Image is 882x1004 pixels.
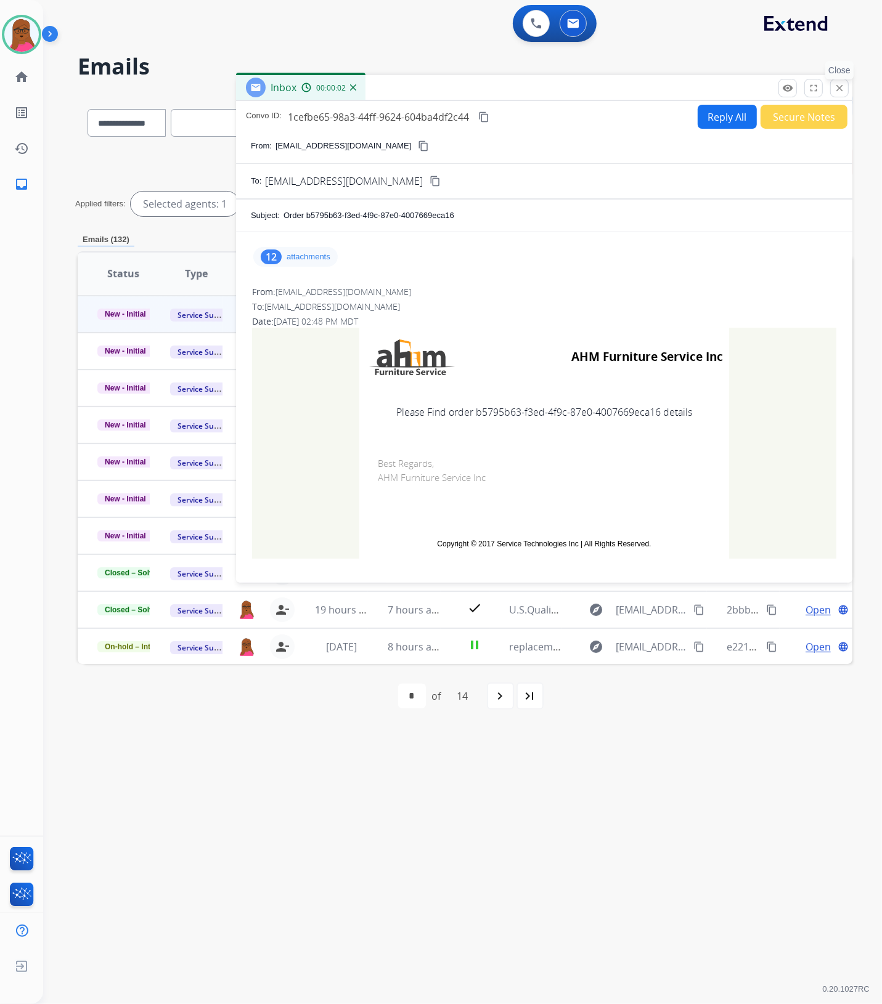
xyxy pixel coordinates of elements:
[107,266,139,281] span: Status
[97,456,153,468] span: New - Initial
[834,83,845,94] mat-icon: close
[782,83,793,94] mat-icon: remove_red_eye
[822,982,870,997] p: 0.20.1027RC
[170,530,240,543] span: Service Support
[838,641,849,652] mat-icon: language
[808,83,819,94] mat-icon: fullscreen
[271,81,296,94] span: Inbox
[97,309,153,320] span: New - Initial
[766,641,777,652] mat-icon: content_copy
[447,684,478,708] div: 14
[251,209,280,222] p: Subject:
[252,315,836,328] div: Date:
[478,111,489,123] mat-icon: content_copy
[430,176,441,187] mat-icon: content_copy
[170,419,240,432] span: Service Support
[616,602,687,617] span: [EMAIL_ADDRESS][DOMAIN_NAME]
[288,110,469,124] span: 1cefbe65-98a3-44ff-9624-604ba4df2c44
[14,70,29,84] mat-icon: home
[284,209,454,222] p: Order b5795b63-f3ed-4f9c-87e0-4007669eca16
[316,83,346,93] span: 00:00:02
[509,640,695,654] span: replacement casing for [PERSON_NAME]
[97,419,153,431] span: New - Initial
[365,334,458,381] img: AHM
[509,603,692,617] span: U.S.Quality Furniture Invoice Statement
[467,638,482,652] mat-icon: pause
[261,249,282,264] div: 12
[246,110,282,124] p: Convo ID:
[276,286,411,298] span: [EMAIL_ADDRESS][DOMAIN_NAME]
[315,603,376,617] span: 19 hours ago
[75,198,126,210] p: Applied filters:
[78,54,852,79] h2: Emails
[4,17,39,52] img: avatar
[238,638,256,657] img: agent-avatar
[170,641,240,654] span: Service Support
[276,140,411,152] p: [EMAIL_ADDRESS][DOMAIN_NAME]
[589,602,604,617] mat-icon: explore
[359,438,729,526] td: Best Regards, AHM Furniture Service Inc
[170,604,240,617] span: Service Support
[418,140,429,152] mat-icon: content_copy
[616,639,687,654] span: [EMAIL_ADDRESS][DOMAIN_NAME]
[274,315,358,327] span: [DATE] 02:48 PM MDT
[806,602,831,617] span: Open
[170,567,240,580] span: Service Support
[97,530,153,541] span: New - Initial
[275,639,290,654] mat-icon: person_remove
[252,301,836,313] div: To:
[806,639,831,654] span: Open
[693,641,704,652] mat-icon: content_copy
[14,177,29,192] mat-icon: inbox
[493,689,508,703] mat-icon: navigate_next
[170,346,240,358] span: Service Support
[326,640,357,654] span: [DATE]
[388,640,443,654] span: 8 hours ago
[501,334,723,381] td: AHM Furniture Service Inc
[693,604,704,615] mat-icon: content_copy
[238,600,256,619] img: agent-avatar
[170,383,240,395] span: Service Support
[766,604,777,615] mat-icon: content_copy
[264,301,400,312] span: [EMAIL_ADDRESS][DOMAIN_NAME]
[97,604,169,615] span: Closed – Solved
[378,538,711,549] td: Copyright © 2017 Service Technologies Inc | All Rights Reserved.
[265,174,423,188] span: [EMAIL_ADDRESS][DOMAIN_NAME]
[761,105,847,129] button: Secure Notes
[97,346,153,357] span: New - Initial
[275,602,290,617] mat-icon: person_remove
[388,603,443,617] span: 7 hours ago
[251,140,272,152] p: From:
[252,286,836,298] div: From:
[97,641,176,652] span: On-hold – Internal
[131,192,239,216] div: Selected agents: 1
[359,386,729,438] td: Please Find order b5795b63-f3ed-4f9c-87e0-4007669eca16 details
[467,601,482,615] mat-icon: check
[170,309,240,322] span: Service Support
[97,493,153,504] span: New - Initial
[170,493,240,506] span: Service Support
[523,689,537,703] mat-icon: last_page
[251,175,261,187] p: To:
[170,456,240,469] span: Service Support
[432,689,441,703] div: of
[97,567,169,578] span: Closed – Solved
[287,252,330,262] p: attachments
[698,105,757,129] button: Reply All
[185,266,208,281] span: Type
[825,61,854,79] p: Close
[589,639,604,654] mat-icon: explore
[14,105,29,120] mat-icon: list_alt
[14,141,29,156] mat-icon: history
[78,233,134,246] p: Emails (132)
[97,383,153,394] span: New - Initial
[830,79,849,97] button: Close
[838,604,849,615] mat-icon: language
